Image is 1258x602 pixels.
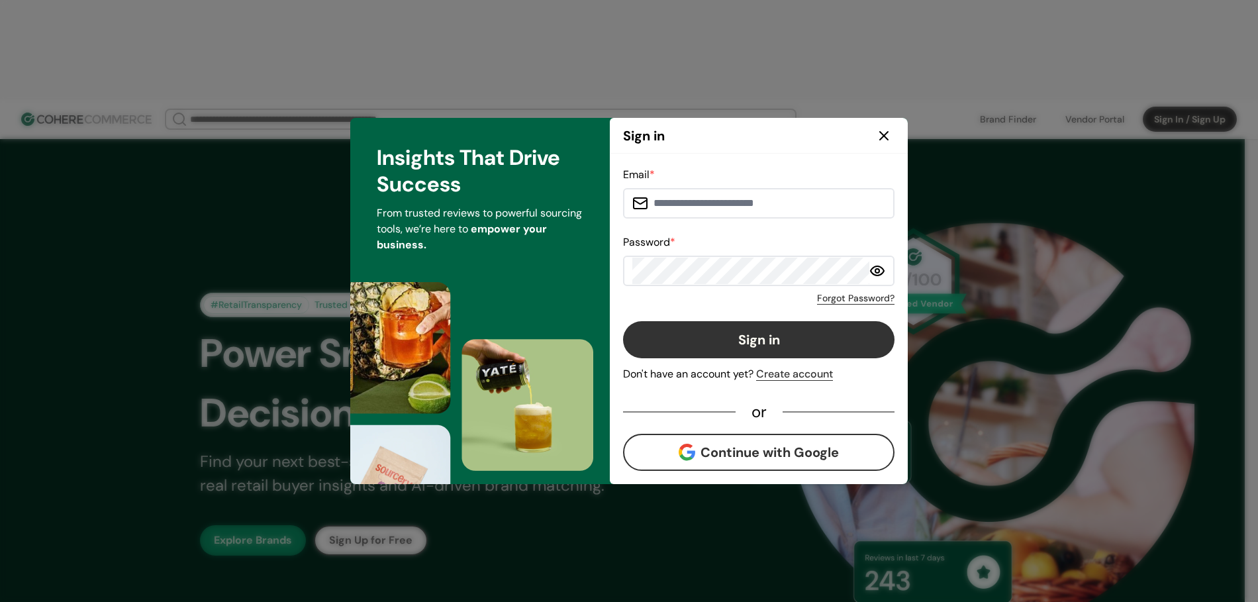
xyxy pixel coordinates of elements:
div: Create account [756,366,833,382]
button: Sign in [623,321,895,358]
a: Forgot Password? [817,291,895,305]
label: Password [623,235,675,249]
div: Don't have an account yet? [623,366,895,382]
label: Email [623,168,655,181]
button: Continue with Google [623,434,895,471]
h3: Insights That Drive Success [377,144,583,197]
div: or [736,406,783,418]
h2: Sign in [623,126,665,146]
p: From trusted reviews to powerful sourcing tools, we’re here to [377,205,583,253]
